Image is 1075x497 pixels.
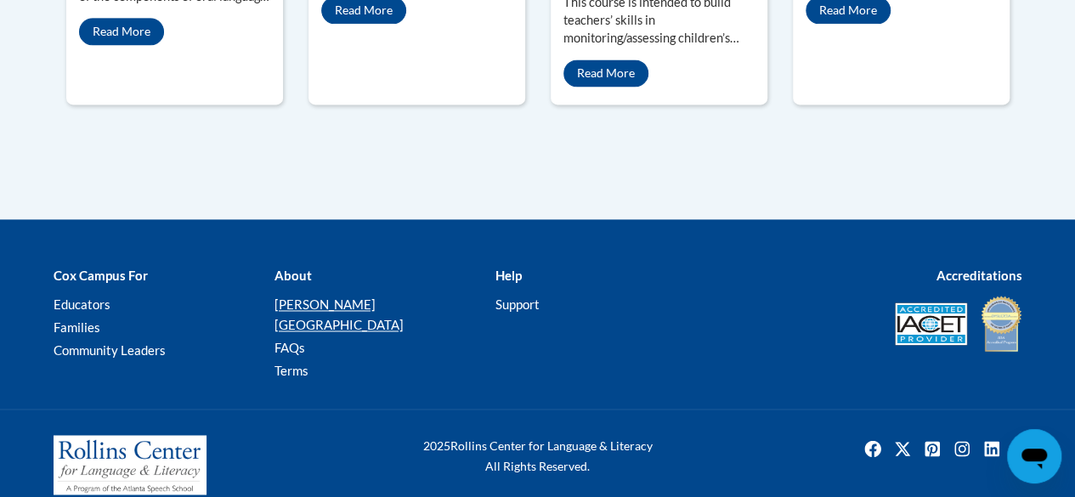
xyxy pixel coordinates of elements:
a: Facebook [859,435,886,462]
img: Facebook icon [859,435,886,462]
img: Accredited IACET® Provider [895,302,967,345]
a: Terms [274,363,308,378]
span: 2025 [423,438,450,452]
img: Facebook group icon [1008,435,1035,462]
a: Support [495,297,539,312]
div: Rollins Center for Language & Literacy All Rights Reserved. [372,435,704,476]
img: LinkedIn icon [978,435,1005,462]
img: Twitter icon [889,435,916,462]
a: Educators [54,297,110,312]
a: Twitter [889,435,916,462]
a: [PERSON_NAME][GEOGRAPHIC_DATA] [274,297,403,332]
img: Rollins Center for Language & Literacy - A Program of the Atlanta Speech School [54,435,207,494]
a: Pinterest [919,435,946,462]
b: About [274,268,311,283]
iframe: Button to launch messaging window [1007,429,1061,483]
img: Pinterest icon [919,435,946,462]
a: Instagram [948,435,976,462]
a: Facebook Group [1008,435,1035,462]
b: Help [495,268,521,283]
b: Accreditations [936,268,1022,283]
a: Families [54,319,100,335]
a: Read More [79,18,164,45]
a: Community Leaders [54,342,166,358]
img: IDA® Accredited [980,294,1022,353]
a: FAQs [274,340,304,355]
a: Read More [563,59,648,87]
a: Linkedin [978,435,1005,462]
img: Instagram icon [948,435,976,462]
b: Cox Campus For [54,268,148,283]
